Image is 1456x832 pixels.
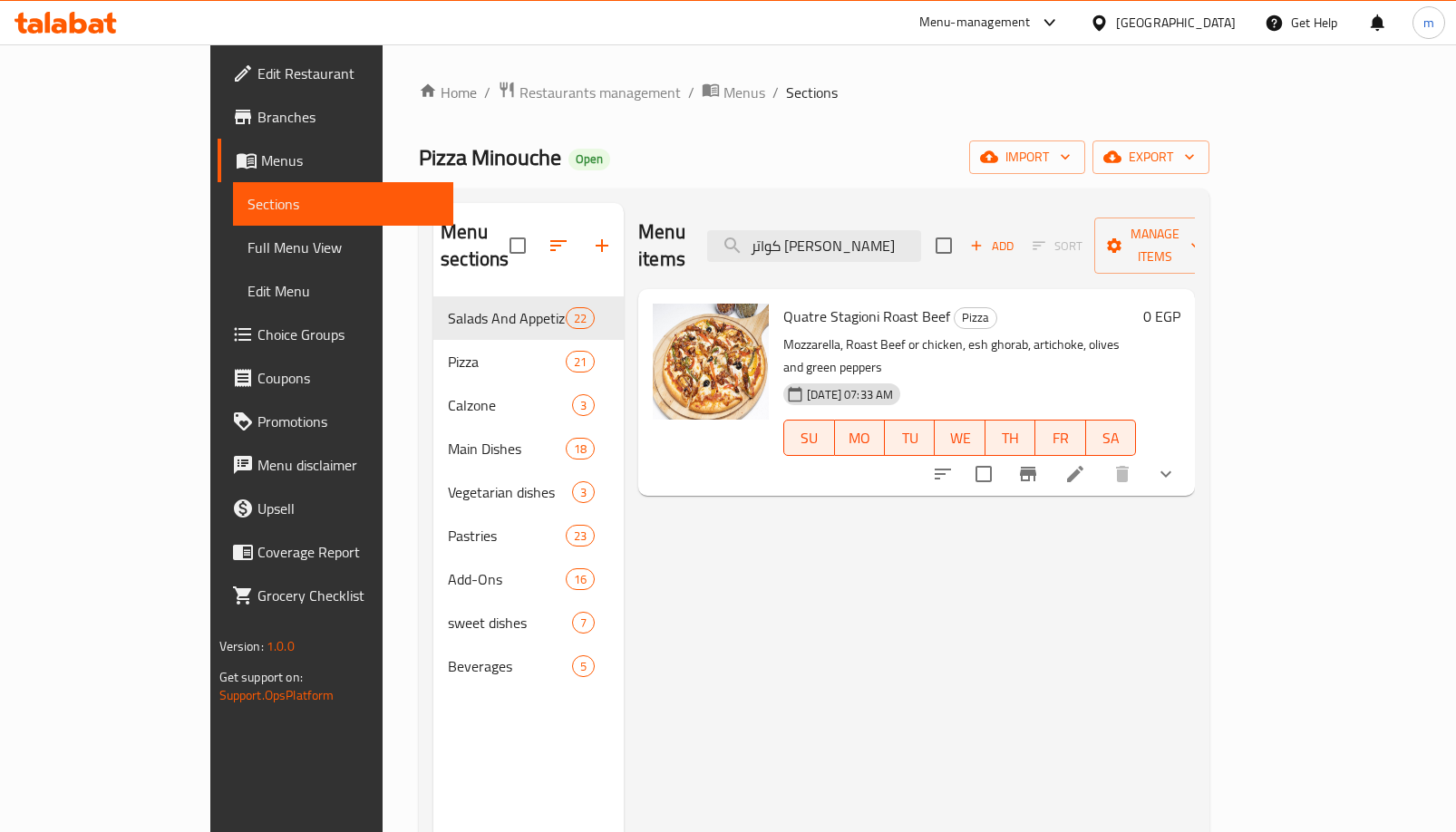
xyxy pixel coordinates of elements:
span: Sections [786,82,838,103]
div: items [572,612,595,634]
div: items [566,568,595,590]
span: import [984,146,1071,169]
img: Quatre Stagioni Roast Beef [653,304,769,420]
div: Salads And Appetizers22 [433,296,624,340]
div: Open [568,149,610,170]
a: Support.OpsPlatform [219,683,335,707]
span: 7 [573,614,594,632]
button: sort-choices [921,452,965,496]
a: Grocery Checklist [218,574,453,617]
span: 21 [567,353,594,371]
span: Add item [963,232,1021,260]
div: Calzone [448,394,572,416]
span: FR [1043,425,1078,451]
button: SA [1086,420,1136,456]
a: Menus [702,81,765,104]
span: 3 [573,484,594,501]
a: Coverage Report [218,530,453,574]
span: Open [568,151,610,167]
a: Promotions [218,400,453,443]
div: Calzone3 [433,383,624,427]
div: items [572,655,595,677]
button: TH [985,420,1035,456]
span: Choice Groups [257,324,439,345]
div: items [566,307,595,329]
span: 23 [567,527,594,545]
a: Restaurants management [498,81,681,104]
span: WE [942,425,977,451]
div: Menu-management [919,12,1031,34]
span: Vegetarian dishes [448,481,572,503]
span: Manage items [1109,223,1201,268]
span: Version: [219,634,264,658]
span: Sort sections [537,224,580,267]
h2: Menu sections [441,218,510,273]
a: Branches [218,95,453,139]
span: Get support on: [219,665,303,689]
a: Full Menu View [233,226,453,269]
button: SU [783,420,834,456]
span: SA [1093,425,1129,451]
span: Coverage Report [257,541,439,563]
button: Manage items [1094,218,1216,274]
span: Menus [723,82,765,103]
span: Promotions [257,411,439,432]
span: Restaurants management [519,82,681,103]
div: Main Dishes18 [433,427,624,470]
li: / [484,82,490,103]
span: [DATE] 07:33 AM [800,386,900,403]
li: / [772,82,779,103]
input: search [707,230,921,262]
a: Edit menu item [1064,463,1086,485]
button: MO [835,420,885,456]
a: Choice Groups [218,313,453,356]
span: export [1107,146,1195,169]
span: Quatre Stagioni Roast Beef [783,303,950,330]
button: Branch-specific-item [1006,452,1050,496]
button: show more [1144,452,1188,496]
div: items [566,438,595,460]
button: TU [885,420,935,456]
a: Upsell [218,487,453,530]
span: Upsell [257,498,439,519]
span: Grocery Checklist [257,585,439,606]
span: 1.0.0 [267,634,295,658]
div: Vegetarian dishes3 [433,470,624,514]
span: Select to update [965,455,1003,493]
button: FR [1035,420,1085,456]
button: Add [963,232,1021,260]
nav: breadcrumb [419,81,1209,104]
div: Beverages5 [433,644,624,688]
li: / [688,82,694,103]
span: Pastries [448,525,566,547]
svg: Show Choices [1155,463,1177,485]
p: Mozzarella, Roast Beef or chicken, esh ghorab, artichoke, olives and green peppers [783,334,1136,379]
div: Add-Ons16 [433,557,624,601]
span: Main Dishes [448,438,566,460]
a: Sections [233,182,453,226]
div: items [572,394,595,416]
span: TU [892,425,927,451]
span: Pizza [448,351,566,372]
span: TH [993,425,1028,451]
a: Coupons [218,356,453,400]
span: Beverages [448,655,572,677]
a: Edit Restaurant [218,52,453,95]
button: import [969,140,1085,174]
a: Menus [218,139,453,182]
div: items [566,525,595,547]
div: sweet dishes7 [433,601,624,644]
span: Select section first [1021,232,1094,260]
span: SU [791,425,827,451]
span: Edit Restaurant [257,63,439,84]
div: items [566,351,595,372]
span: Coupons [257,367,439,389]
button: delete [1101,452,1144,496]
span: Salads And Appetizers [448,307,566,329]
div: Add-Ons [448,568,566,590]
span: Add [967,236,1016,256]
